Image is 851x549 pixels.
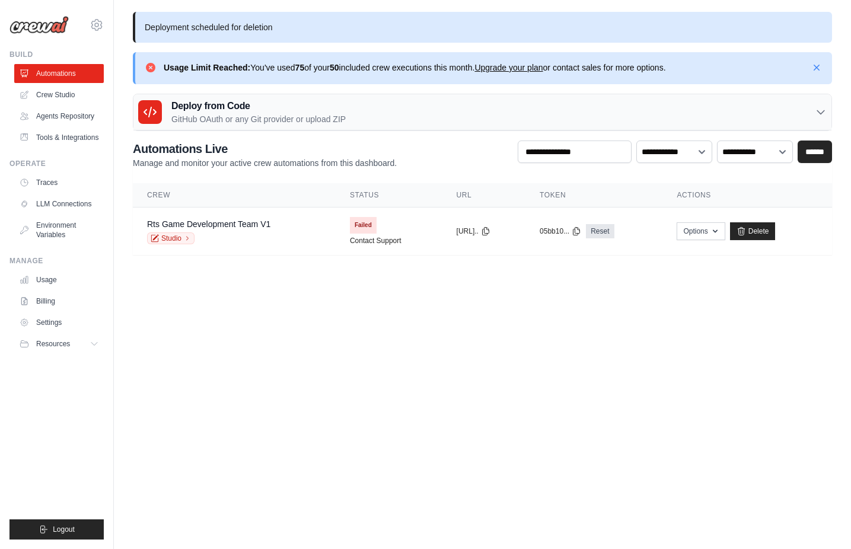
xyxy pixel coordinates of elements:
[336,183,442,208] th: Status
[164,63,250,72] strong: Usage Limit Reached:
[14,128,104,147] a: Tools & Integrations
[36,339,70,349] span: Resources
[9,519,104,540] button: Logout
[14,194,104,213] a: LLM Connections
[14,292,104,311] a: Billing
[133,12,832,43] p: Deployment scheduled for deletion
[525,183,662,208] th: Token
[677,222,725,240] button: Options
[14,216,104,244] a: Environment Variables
[662,183,832,208] th: Actions
[14,334,104,353] button: Resources
[171,99,346,113] h3: Deploy from Code
[133,141,397,157] h2: Automations Live
[14,85,104,104] a: Crew Studio
[540,226,581,236] button: 05bb10...
[295,63,305,72] strong: 75
[147,219,270,229] a: Rts Game Development Team V1
[14,107,104,126] a: Agents Repository
[133,157,397,169] p: Manage and monitor your active crew automations from this dashboard.
[164,62,666,74] p: You've used of your included crew executions this month. or contact sales for more options.
[474,63,543,72] a: Upgrade your plan
[53,525,75,534] span: Logout
[147,232,195,244] a: Studio
[9,50,104,59] div: Build
[586,224,614,238] a: Reset
[9,159,104,168] div: Operate
[442,183,526,208] th: URL
[14,270,104,289] a: Usage
[14,64,104,83] a: Automations
[350,217,377,234] span: Failed
[171,113,346,125] p: GitHub OAuth or any Git provider or upload ZIP
[9,16,69,34] img: Logo
[350,236,401,245] a: Contact Support
[14,173,104,192] a: Traces
[9,256,104,266] div: Manage
[730,222,776,240] a: Delete
[14,313,104,332] a: Settings
[133,183,336,208] th: Crew
[330,63,339,72] strong: 50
